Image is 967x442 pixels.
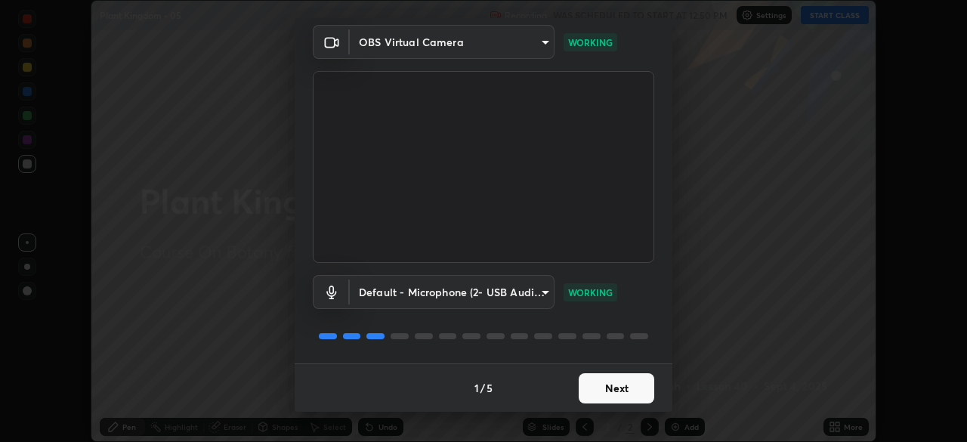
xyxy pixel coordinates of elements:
button: Next [579,373,654,403]
h4: 1 [474,380,479,396]
h4: 5 [487,380,493,396]
div: OBS Virtual Camera [350,275,555,309]
div: OBS Virtual Camera [350,25,555,59]
p: WORKING [568,286,613,299]
p: WORKING [568,36,613,49]
h4: / [480,380,485,396]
